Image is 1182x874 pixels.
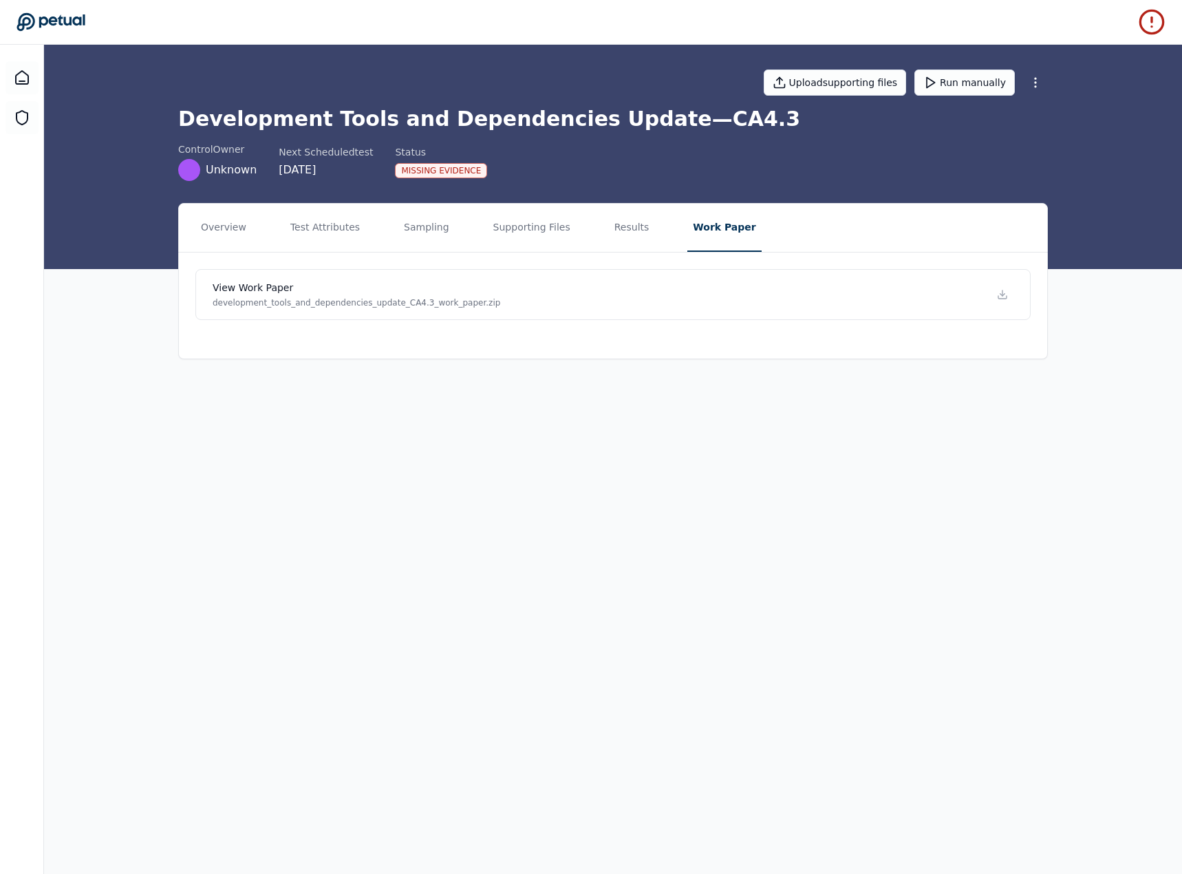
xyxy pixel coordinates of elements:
[395,163,487,178] div: Missing Evidence
[395,145,487,159] div: Status
[213,281,500,295] h4: View work paper
[488,204,576,252] button: Supporting Files
[687,204,761,252] button: Work Paper
[279,162,373,178] div: [DATE]
[178,142,257,156] div: control Owner
[285,204,365,252] button: Test Attributes
[398,204,455,252] button: Sampling
[6,61,39,94] a: Dashboard
[609,204,655,252] button: Results
[17,12,85,32] a: Go to Dashboard
[991,284,1013,306] div: Download development_tools_and_dependencies_update_CA4.3_work_paper.zip
[213,297,500,308] p: development_tools_and_dependencies_update_CA4.3_work_paper.zip
[764,70,907,96] button: Uploadsupporting files
[195,204,252,252] button: Overview
[206,162,257,178] span: Unknown
[178,107,1048,131] h1: Development Tools and Dependencies Update — CA4.3
[279,145,373,159] div: Next Scheduled test
[179,204,1047,252] nav: Tabs
[914,70,1015,96] button: Run manually
[1023,70,1048,95] button: More Options
[6,101,39,134] a: SOC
